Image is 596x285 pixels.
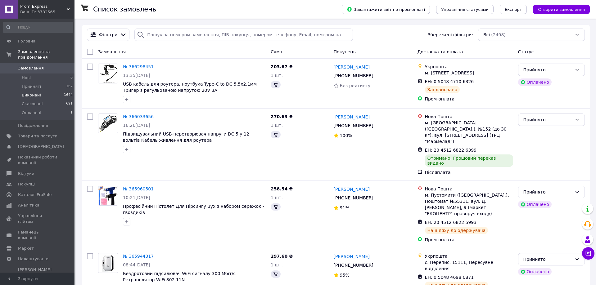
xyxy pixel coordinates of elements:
span: Доставка та оплата [418,49,463,54]
div: Пром-оплата [425,237,513,243]
a: [PERSON_NAME] [334,114,370,120]
a: [PERSON_NAME] [334,253,370,260]
span: Нові [22,75,31,81]
span: Відгуки [18,171,34,176]
span: Без рейтингу [340,83,371,88]
span: 13:35[DATE] [123,73,150,78]
a: Професійний Пістолет Для Пірсингу Вух з набором сережок - гвоздиків [123,204,264,215]
span: Всі [483,32,490,38]
button: Управління статусами [436,5,494,14]
img: Фото товару [98,186,118,205]
span: 1 шт. [271,73,283,78]
span: 1 шт. [271,262,283,267]
a: Фото товару [98,253,118,273]
div: [PHONE_NUMBER] [332,121,375,130]
div: Нова Пошта [425,114,513,120]
span: Маркет [18,246,34,251]
div: Пром-оплата [425,96,513,102]
div: [PHONE_NUMBER] [332,261,375,269]
div: [PHONE_NUMBER] [332,194,375,202]
span: Гаманець компанії [18,229,57,241]
span: Експорт [505,7,522,12]
input: Пошук [3,22,73,33]
span: Cума [271,49,282,54]
div: Оплачено [518,78,552,86]
div: Заплановано [425,86,460,93]
a: № 365960501 [123,186,154,191]
img: Фото товару [98,64,118,83]
a: Фото товару [98,114,118,133]
a: [PERSON_NAME] [334,64,370,70]
input: Пошук за номером замовлення, ПІБ покупця, номером телефону, Email, номером накладної [134,29,353,41]
span: Виконані [22,92,41,98]
span: 691 [66,101,73,107]
div: Нова Пошта [425,186,513,192]
span: 203.67 ₴ [271,64,293,69]
a: USB кабель для роутера, ноутбука Type-C to DC 5.5x2.1мм Тригер з регульованою напругою 20V 3A [123,82,257,93]
span: ЕН: 0 5048 4698 0871 [425,275,474,280]
span: Управління статусами [441,7,489,12]
div: м. [STREET_ADDRESS] [425,70,513,76]
a: [PERSON_NAME] [334,186,370,192]
div: Прийнято [523,116,572,123]
span: 0 [70,75,73,81]
div: Укрпошта [425,253,513,259]
span: ЕН: 0 5048 4710 6326 [425,79,474,84]
div: Оплачено [518,268,552,275]
a: № 366033656 [123,114,154,119]
div: с. Перепис, 15111, Пересувне відділення [425,259,513,272]
div: Прийнято [523,256,572,263]
span: 1644 [64,92,73,98]
div: Прийнято [523,66,572,73]
span: Замовлення [98,49,126,54]
span: Повідомлення [18,123,48,128]
span: 270.63 ₴ [271,114,293,119]
span: 297.60 ₴ [271,254,293,259]
span: Збережені фільтри: [428,32,473,38]
div: Післяплата [425,169,513,176]
span: [DEMOGRAPHIC_DATA] [18,144,64,149]
span: (2498) [491,32,506,37]
span: Скасовані [22,101,43,107]
span: 1 шт. [271,123,283,128]
div: Прийнято [523,189,572,195]
button: Чат з покупцем [582,247,594,260]
span: Товари та послуги [18,133,57,139]
span: Показники роботи компанії [18,154,57,166]
h1: Список замовлень [93,6,156,13]
span: Завантажити звіт по пром-оплаті [347,7,425,12]
span: 16:26[DATE] [123,123,150,128]
a: Бездротовий підсилювач WiFi сигналу 300 Мбіт/с Ретранслятор WiFi 802.11N [123,271,236,282]
button: Експорт [500,5,527,14]
button: Створити замовлення [533,5,590,14]
a: Фото товару [98,64,118,83]
span: Замовлення [18,65,44,71]
span: Створити замовлення [538,7,585,12]
button: Завантажити звіт по пром-оплаті [342,5,430,14]
span: 258.54 ₴ [271,186,293,191]
span: 10:21[DATE] [123,195,150,200]
span: Головна [18,38,35,44]
span: Фільтри [99,32,117,38]
span: 162 [66,84,73,89]
div: м. Пустомити ([GEOGRAPHIC_DATA].), Поштомат №55311: вул. Д. [PERSON_NAME], 9 (маркет "ЕКОЦЕНТР" п... [425,192,513,217]
a: № 365944317 [123,254,154,259]
span: [PERSON_NAME] та рахунки [18,267,57,284]
a: № 366298451 [123,64,154,69]
a: Підвищувальний USB-перетворювач напруги DC 5 у 12 вольтів Кабель живлення для роутера [123,131,249,143]
span: Каталог ProSale [18,192,52,198]
span: Покупець [334,49,356,54]
span: Оплачені [22,110,41,116]
span: Управління сайтом [18,213,57,224]
span: ЕН: 20 4512 6822 6399 [425,148,477,153]
span: Покупці [18,181,35,187]
span: Аналітика [18,203,39,208]
div: Укрпошта [425,64,513,70]
a: Створити замовлення [527,7,590,11]
span: 08:44[DATE] [123,262,150,267]
div: м. [GEOGRAPHIC_DATA] ([GEOGRAPHIC_DATA].), №152 (до 30 кг): вул. [STREET_ADDRESS] (ТРЦ "Мармелад") [425,120,513,145]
